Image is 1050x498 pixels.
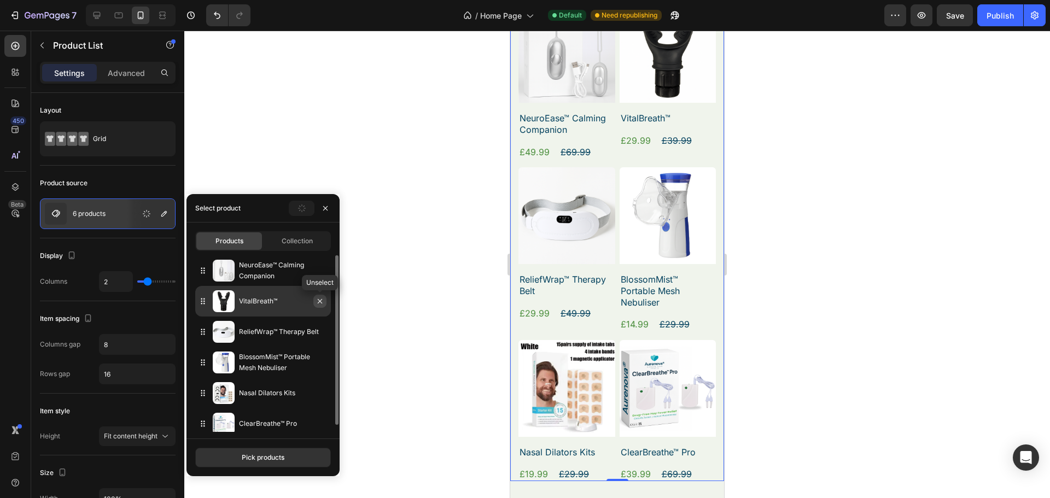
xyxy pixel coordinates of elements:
[8,437,39,450] div: £19.99
[213,382,235,404] img: collections
[8,242,105,267] h2: ReliefWrap™ Therapy Belt
[109,287,139,301] div: £14.99
[559,10,582,20] span: Default
[40,249,78,263] div: Display
[602,10,657,20] span: Need republishing
[213,260,235,282] img: collections
[104,432,157,440] span: Fit content height
[946,11,964,20] span: Save
[109,415,206,429] h2: ClearBreathe™ Pro
[977,4,1023,26] button: Publish
[239,388,326,399] p: Nasal Dilators Kits
[987,10,1014,21] div: Publish
[239,260,326,282] p: NeuroEase™ Calming Companion
[206,4,250,26] div: Undo/Redo
[109,242,206,278] h2: BlossomMist™ Portable Mesh Nebuliser
[480,10,522,21] span: Home Page
[150,437,183,450] div: £69.99
[40,431,60,441] div: Height
[109,81,206,95] h2: VitalBreath™
[73,210,106,218] p: 6 products
[40,466,69,481] div: Size
[109,137,206,233] a: BlossomMist™ Portable Mesh Nebuliser
[150,103,183,117] div: £39.99
[99,426,176,446] button: Fit content height
[100,335,175,354] input: Auto
[213,290,235,312] img: collections
[8,137,105,233] a: ReliefWrap™ Therapy Belt
[45,203,67,225] img: product feature img
[49,115,81,128] div: £69.99
[8,309,105,406] a: Nasal Dilators Kits
[195,448,331,467] button: Pick products
[108,67,145,79] p: Advanced
[239,296,326,307] p: VitalBreath™
[148,287,180,301] div: £29.99
[100,364,175,384] input: Auto
[109,309,206,406] a: ClearBreathe™ Pro
[239,418,326,429] p: ClearBreathe™ Pro
[213,351,235,373] img: collections
[100,272,132,291] input: Auto
[40,277,67,286] div: Columns
[213,321,235,343] img: collections
[1013,444,1039,471] div: Open Intercom Messenger
[40,106,61,115] div: Layout
[40,178,87,188] div: Product source
[93,126,160,151] div: Grid
[239,351,326,373] p: BlossomMist™ Portable Mesh Nebuliser
[4,4,81,26] button: 7
[510,31,724,498] iframe: Design area
[213,413,235,435] img: collections
[40,339,80,349] div: Columns gap
[72,9,77,22] p: 7
[195,203,241,213] div: Select product
[109,437,142,450] div: £39.99
[49,276,81,290] div: £49.99
[8,115,40,128] div: £49.99
[239,326,326,337] p: ReliefWrap™ Therapy Belt
[282,236,313,246] span: Collection
[40,406,70,416] div: Item style
[48,437,80,450] div: £29.99
[242,453,284,462] div: Pick products
[40,369,70,379] div: Rows gap
[8,81,105,106] h2: NeuroEase™ Calming Companion
[53,39,146,52] p: Product List
[475,10,478,21] span: /
[8,415,105,429] h2: Nasal Dilators Kits
[8,276,40,290] div: £29.99
[54,67,85,79] p: Settings
[10,116,26,125] div: 450
[40,312,95,326] div: Item spacing
[8,200,26,209] div: Beta
[109,103,142,117] div: £29.99
[215,236,243,246] span: Products
[937,4,973,26] button: Save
